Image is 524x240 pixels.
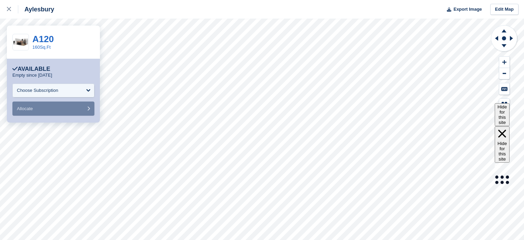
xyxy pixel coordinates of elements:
[18,5,54,13] div: Aylesbury
[499,83,510,95] button: Keyboard Shortcuts
[443,4,482,15] button: Export Image
[32,34,54,44] a: A120
[12,66,50,73] div: Available
[499,57,510,68] button: Zoom In
[17,106,33,111] span: Allocate
[499,99,510,110] button: Map Legend
[12,73,52,78] p: Empty since [DATE]
[13,36,29,48] img: 150-sqft-unit.jpg
[490,4,518,15] a: Edit Map
[12,102,94,116] button: Allocate
[453,6,482,13] span: Export Image
[32,45,51,50] a: 160Sq.Ft
[17,87,58,94] div: Choose Subscription
[499,68,510,79] button: Zoom Out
